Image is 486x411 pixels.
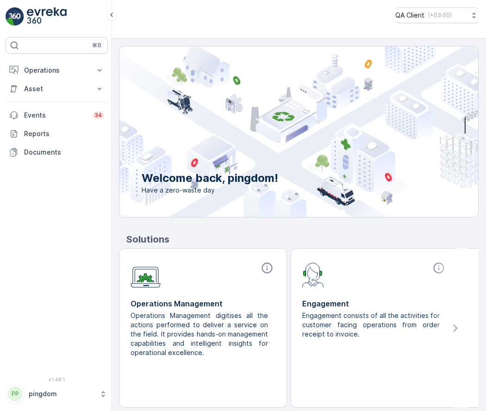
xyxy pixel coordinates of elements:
button: Asset [6,80,108,98]
img: logo_light-DOdMpM7g.png [27,7,67,26]
button: QA Client(+03:00) [395,7,479,23]
button: PPpingdom [6,384,108,404]
p: QA Client [395,11,424,20]
p: Operations Management digitises all the actions performed to deliver a service on the field. It p... [131,311,268,357]
p: ( +03:00 ) [428,12,452,19]
p: Welcome back, pingdom! [142,171,278,186]
img: module-icon [131,262,161,288]
p: Asset [24,84,89,93]
a: Reports [6,125,108,143]
p: Engagement [302,298,447,309]
a: Documents [6,143,108,162]
p: 34 [94,112,102,119]
span: v 1.48.1 [6,377,108,382]
p: Operations [24,66,89,75]
p: Engagement consists of all the activities for customer facing operations from order receipt to in... [302,311,440,339]
p: Operations Management [131,298,275,309]
div: PP [8,386,23,401]
p: ⌘B [92,42,101,49]
span: Have a zero-waste day [142,186,278,195]
img: module-icon [302,262,324,287]
a: Events34 [6,106,108,125]
p: Documents [24,148,104,157]
img: logo [6,7,24,26]
img: city illustration [78,46,478,217]
p: pingdom [29,389,95,399]
p: Solutions [126,232,479,246]
button: Operations [6,61,108,80]
p: Reports [24,129,104,138]
p: Events [24,111,87,120]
